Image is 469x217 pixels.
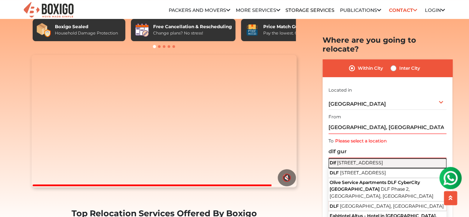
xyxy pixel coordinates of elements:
[425,7,445,13] a: Login
[340,7,381,13] a: Publications
[245,23,260,37] img: Price Match Guarantee
[328,178,446,201] button: Olive Service Apartments DLF CyberCity [GEOGRAPHIC_DATA] DLF Phase 2, [GEOGRAPHIC_DATA], [GEOGRAP...
[236,7,280,13] a: More services
[328,145,446,158] input: Select Building or Nearest Landmark
[386,4,419,16] a: Contact
[399,64,420,73] label: Inter City
[330,180,420,192] span: Olive Service Apartments DLF CyberCity [GEOGRAPHIC_DATA]
[358,64,383,73] label: Within City
[330,170,339,175] span: DLF
[340,170,386,175] span: [STREET_ADDRESS]
[328,86,352,93] label: Located in
[337,160,383,165] span: [STREET_ADDRESS]
[153,30,232,36] div: Change plans? No stress!
[330,186,433,199] span: DLF Phase 2, [GEOGRAPHIC_DATA], [GEOGRAPHIC_DATA]
[328,101,386,107] span: [GEOGRAPHIC_DATA]
[328,158,446,168] button: Dlf [STREET_ADDRESS]
[23,1,75,19] img: Boxigo
[330,203,339,208] span: DLF
[7,7,22,22] img: whatsapp-icon.svg
[328,121,446,134] input: Select Building or Nearest Landmark
[135,23,149,37] img: Free Cancellation & Rescheduling
[330,160,336,165] span: Dlf
[32,55,297,188] video: Your browser does not support the video tag.
[263,23,320,30] div: Price Match Guarantee
[169,7,230,13] a: Packers and Movers
[323,36,452,53] h2: Where are you going to relocate?
[328,138,334,144] label: To
[153,23,232,30] div: Free Cancellation & Rescheduling
[328,114,341,120] label: From
[328,201,446,211] button: DLF [GEOGRAPHIC_DATA], [GEOGRAPHIC_DATA]
[55,23,118,30] div: Boxigo Sealed
[36,23,51,37] img: Boxigo Sealed
[328,168,446,178] button: DLF [STREET_ADDRESS]
[278,169,296,186] button: 🔇
[263,30,320,36] div: Pay the lowest. Guaranteed!
[340,203,444,208] span: [GEOGRAPHIC_DATA], [GEOGRAPHIC_DATA]
[444,191,457,205] button: scroll up
[285,7,334,13] a: Storage Services
[335,138,387,144] label: Please select a location
[55,30,118,36] div: Household Damage Protection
